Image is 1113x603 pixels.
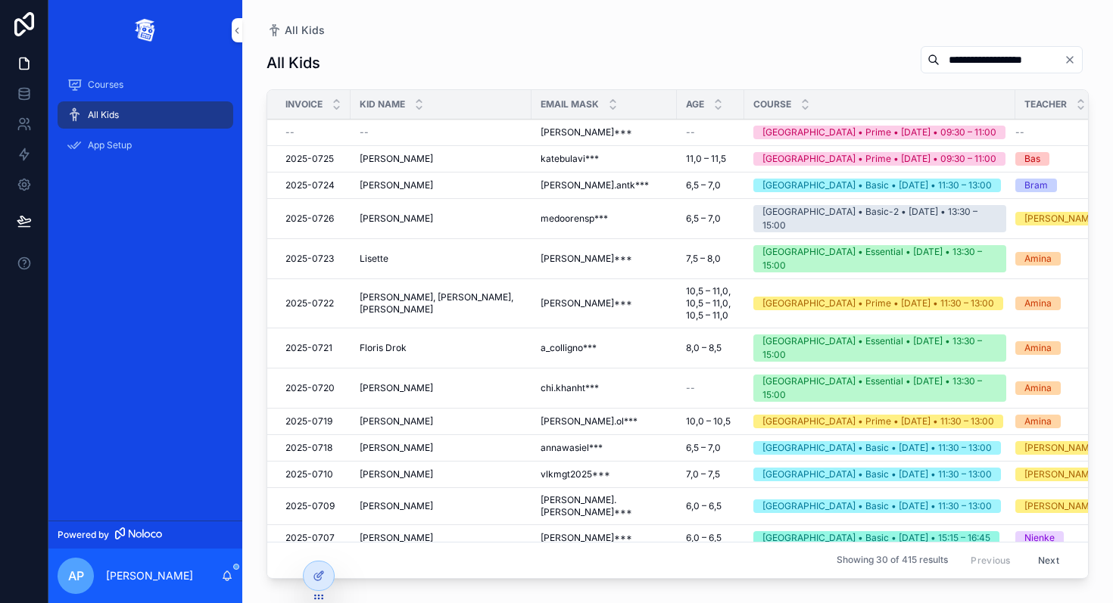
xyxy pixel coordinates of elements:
[360,415,433,427] span: [PERSON_NAME]
[753,98,791,110] span: Course
[285,126,341,138] a: --
[686,126,695,138] span: --
[360,500,433,512] span: [PERSON_NAME]
[686,468,735,480] a: 7,0 – 7,5
[88,79,123,91] span: Courses
[541,126,632,138] span: [PERSON_NAME]***
[68,567,84,585] span: AP
[285,23,325,38] span: All Kids
[762,297,994,310] div: [GEOGRAPHIC_DATA] • Prime • [DATE] • 11:30 – 13:00
[686,213,735,225] a: 6,5 – 7,0
[58,529,109,541] span: Powered by
[1024,468,1098,481] div: [PERSON_NAME]
[762,179,992,192] div: [GEOGRAPHIC_DATA] • Basic • [DATE] • 11:30 – 13:00
[285,342,341,354] a: 2025-0721
[1015,441,1111,455] a: [PERSON_NAME]
[1015,499,1111,513] a: [PERSON_NAME]
[360,213,433,225] span: [PERSON_NAME]
[1015,152,1111,166] a: Bas
[88,139,132,151] span: App Setup
[360,153,522,165] a: [PERSON_NAME]
[762,468,992,481] div: [GEOGRAPHIC_DATA] • Basic • [DATE] • 11:30 – 13:00
[1027,549,1070,572] button: Next
[686,382,695,394] span: --
[285,213,334,225] span: 2025-0726
[360,342,522,354] a: Floris Drok
[686,500,735,512] a: 6,0 – 6,5
[686,253,721,265] span: 7,5 – 8,0
[686,415,731,427] span: 10,0 – 10,5
[1015,415,1111,428] a: Amina
[58,71,233,98] a: Courses
[285,153,334,165] span: 2025-0725
[541,297,632,309] span: [PERSON_NAME]***
[762,126,996,139] div: [GEOGRAPHIC_DATA] • Prime • [DATE] • 09:30 – 11:00
[285,179,341,191] a: 2025-0724
[686,382,735,394] a: --
[1024,212,1098,225] div: [PERSON_NAME]
[285,179,335,191] span: 2025-0724
[753,468,1006,481] a: [GEOGRAPHIC_DATA] • Basic • [DATE] • 11:30 – 13:00
[686,442,735,454] a: 6,5 – 7,0
[686,442,721,454] span: 6,5 – 7,0
[753,245,1006,272] a: [GEOGRAPHIC_DATA] • Essential • [DATE] • 13:30 – 15:00
[285,153,341,165] a: 2025-0725
[285,213,341,225] a: 2025-0726
[686,98,704,110] span: Age
[686,179,735,191] a: 6,5 – 7,0
[686,468,720,480] span: 7,0 – 7,5
[360,382,522,394] a: [PERSON_NAME]
[686,415,735,427] a: 10,0 – 10,5
[1024,499,1098,513] div: [PERSON_NAME]
[541,297,668,309] a: [PERSON_NAME]***
[360,126,522,138] a: --
[1064,54,1082,66] button: Clear
[753,375,1006,402] a: [GEOGRAPHIC_DATA] • Essential • [DATE] • 13:30 – 15:00
[686,179,721,191] span: 6,5 – 7,0
[1015,468,1111,481] a: [PERSON_NAME]
[686,500,722,512] span: 6,0 – 6,5
[285,442,341,454] a: 2025-0718
[1024,531,1055,545] div: Nienke
[686,153,726,165] span: 11,0 – 11,5
[686,213,721,225] span: 6,5 – 7,0
[541,98,599,110] span: Email Mask
[360,415,522,427] a: [PERSON_NAME]
[360,532,433,544] span: [PERSON_NAME]
[285,342,332,354] span: 2025-0721
[360,126,369,138] span: --
[1024,179,1048,192] div: Bram
[753,126,1006,139] a: [GEOGRAPHIC_DATA] • Prime • [DATE] • 09:30 – 11:00
[762,375,997,402] div: [GEOGRAPHIC_DATA] • Essential • [DATE] • 13:30 – 15:00
[686,253,735,265] a: 7,5 – 8,0
[1015,341,1111,355] a: Amina
[753,334,1006,362] a: [GEOGRAPHIC_DATA] • Essential • [DATE] • 13:30 – 15:00
[1015,252,1111,266] a: Amina
[1015,297,1111,310] a: Amina
[753,297,1006,310] a: [GEOGRAPHIC_DATA] • Prime • [DATE] • 11:30 – 13:00
[686,285,735,322] a: 10,5 – 11,0, 10,5 – 11,0, 10,5 – 11,0
[541,126,668,138] a: [PERSON_NAME]***
[285,415,341,427] a: 2025-0719
[285,382,341,394] a: 2025-0720
[541,494,668,518] span: [PERSON_NAME].[PERSON_NAME]***
[753,205,1006,232] a: [GEOGRAPHIC_DATA] • Basic-2 • [DATE] • 13:30 – 15:00
[1015,212,1111,225] a: [PERSON_NAME]
[686,153,735,165] a: 11,0 – 11,5
[360,468,433,480] span: [PERSON_NAME]
[762,499,992,513] div: [GEOGRAPHIC_DATA] • Basic • [DATE] • 11:30 – 13:00
[541,415,638,427] span: [PERSON_NAME].ol***
[285,253,341,265] a: 2025-0723
[285,415,332,427] span: 2025-0719
[58,132,233,159] a: App Setup
[541,179,668,191] a: [PERSON_NAME].antk***
[267,52,320,73] h1: All Kids
[762,531,990,545] div: [GEOGRAPHIC_DATA] • Basic • [DATE] • 15:15 – 16:45
[753,415,1006,428] a: [GEOGRAPHIC_DATA] • Prime • [DATE] • 11:30 – 13:00
[267,23,325,38] a: All Kids
[285,442,332,454] span: 2025-0718
[360,291,522,315] a: [PERSON_NAME], [PERSON_NAME], [PERSON_NAME]
[285,297,341,309] a: 2025-0722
